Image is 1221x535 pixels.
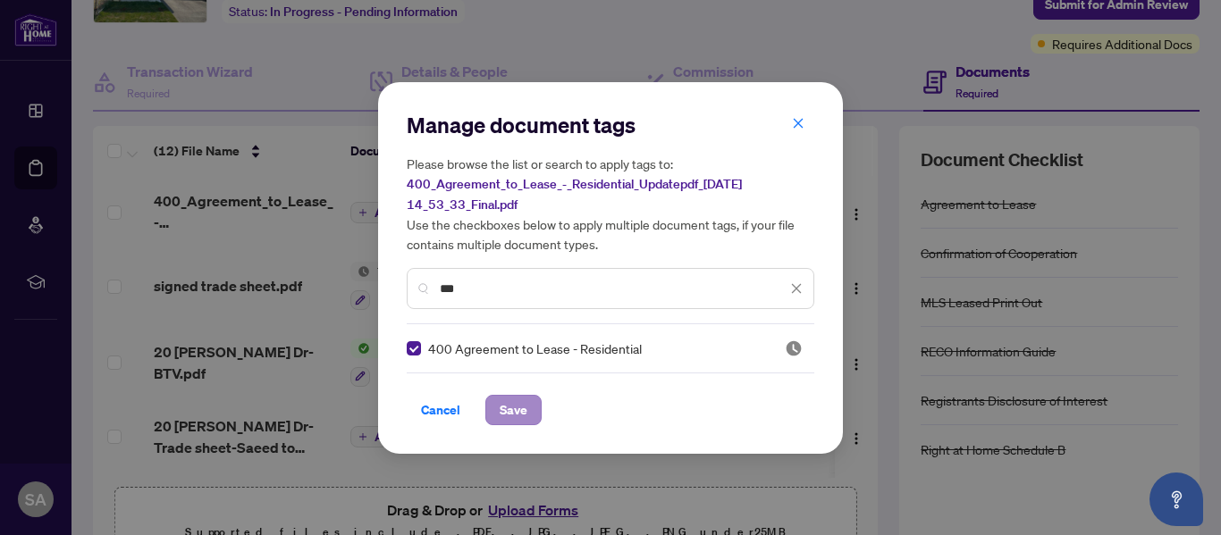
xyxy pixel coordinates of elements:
[428,339,642,358] span: 400 Agreement to Lease - Residential
[785,339,803,357] span: Pending Review
[500,396,527,424] span: Save
[785,339,803,357] img: status
[1149,472,1203,526] button: Open asap
[407,111,814,139] h2: Manage document tags
[407,176,742,213] span: 400_Agreement_to_Lease_-_Residential_Updatepdf_[DATE] 14_53_33_Final.pdf
[792,117,804,130] span: close
[407,154,814,254] h5: Please browse the list or search to apply tags to: Use the checkboxes below to apply multiple doc...
[421,396,460,424] span: Cancel
[485,395,542,425] button: Save
[407,395,475,425] button: Cancel
[790,282,803,295] span: close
